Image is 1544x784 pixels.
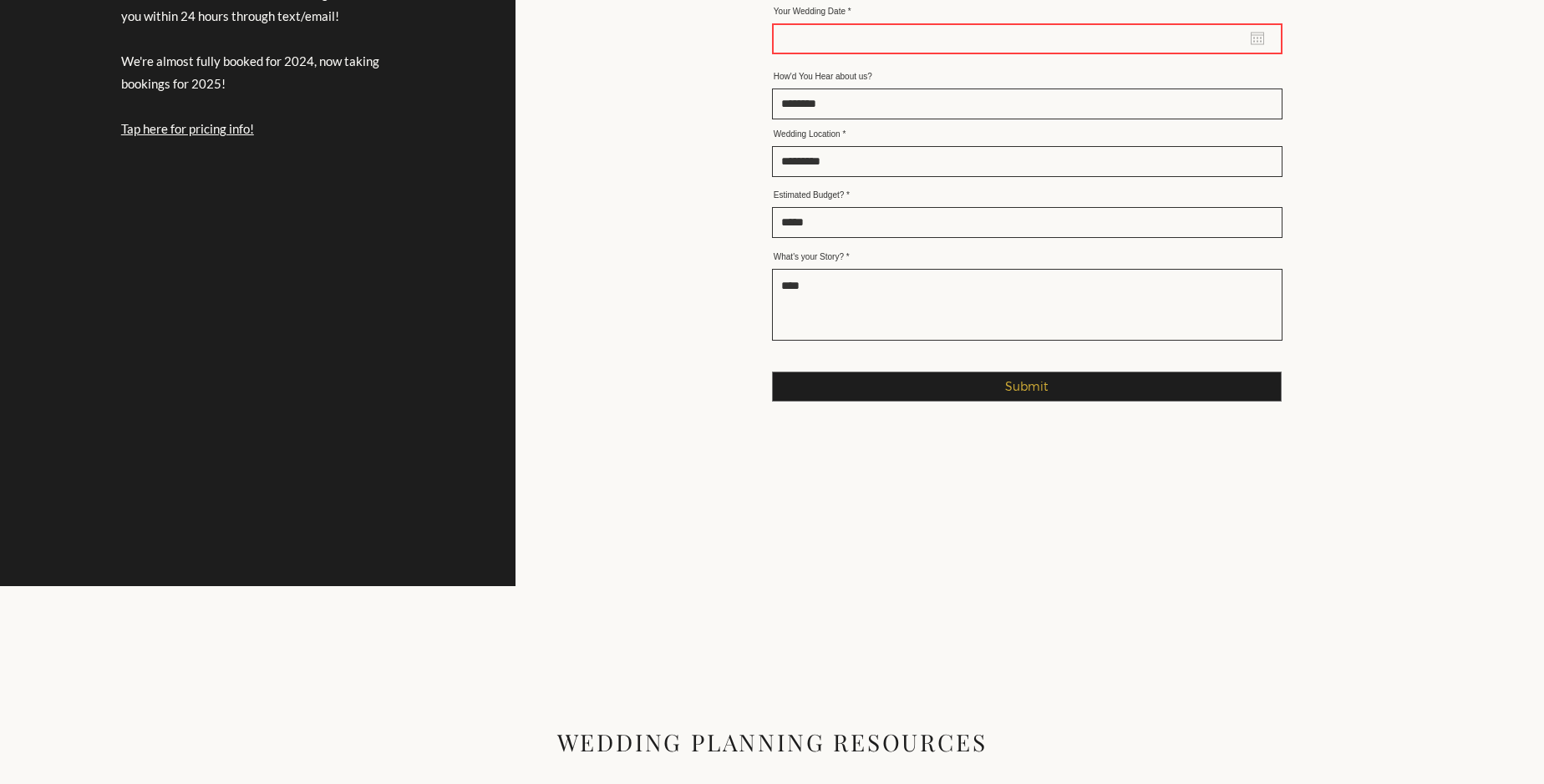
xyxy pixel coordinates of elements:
a: Tap here for pricing info! [121,121,254,136]
label: Estimated Budget? [772,191,1282,200]
button: Open calendar [1251,32,1264,45]
span: Submit [1005,378,1048,395]
label: How'd You Hear about us? [772,73,1282,81]
label: Wedding Location [772,130,1282,139]
span: WEDDING PLANNING RESOURCES [557,726,988,757]
span: We're almost fully booked for 2024, now taking bookings for 2025! [121,53,379,136]
label: What's your Story? [772,253,1282,261]
button: Submit [772,372,1282,402]
label: Your Wedding Date [772,8,1282,16]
